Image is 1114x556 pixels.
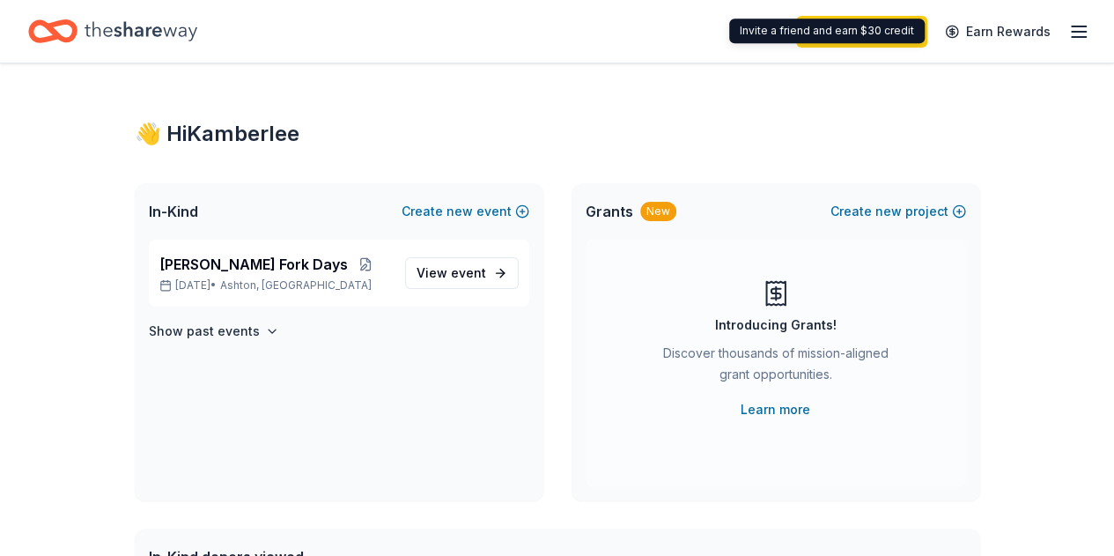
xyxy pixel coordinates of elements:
[149,321,260,342] h4: Show past events
[586,201,633,222] span: Grants
[729,19,925,43] div: Invite a friend and earn $30 credit
[135,120,980,148] div: 👋 Hi Kamberlee
[405,257,519,289] a: View event
[149,321,279,342] button: Show past events
[934,16,1061,48] a: Earn Rewards
[451,265,486,280] span: event
[656,343,896,392] div: Discover thousands of mission-aligned grant opportunities.
[446,201,473,222] span: new
[417,263,486,284] span: View
[220,278,372,293] span: Ashton, [GEOGRAPHIC_DATA]
[149,201,198,222] span: In-Kind
[402,201,529,222] button: Createnewevent
[830,201,966,222] button: Createnewproject
[640,202,676,221] div: New
[28,11,197,52] a: Home
[796,16,927,48] a: Start free trial
[159,254,348,275] span: [PERSON_NAME] Fork Days
[875,201,902,222] span: new
[715,315,837,336] div: Introducing Grants!
[741,399,810,420] a: Learn more
[159,278,391,293] p: [DATE] •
